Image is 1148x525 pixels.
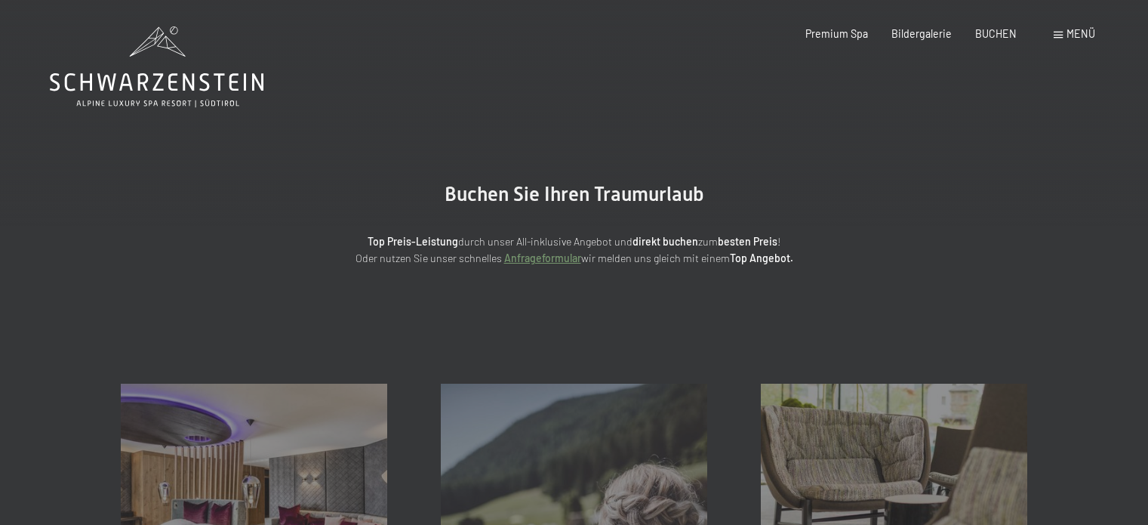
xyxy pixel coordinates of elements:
span: Menü [1066,27,1095,40]
a: Anfrageformular [504,252,581,264]
span: Buchen Sie Ihren Traumurlaub [445,183,704,205]
p: durch unser All-inklusive Angebot und zum ! Oder nutzen Sie unser schnelles wir melden uns gleich... [242,233,906,267]
strong: Top Preis-Leistung [368,235,458,248]
strong: direkt buchen [632,235,698,248]
a: Premium Spa [805,27,868,40]
strong: besten Preis [718,235,777,248]
strong: Top Angebot. [730,252,793,264]
a: Bildergalerie [891,27,952,40]
a: BUCHEN [975,27,1017,40]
